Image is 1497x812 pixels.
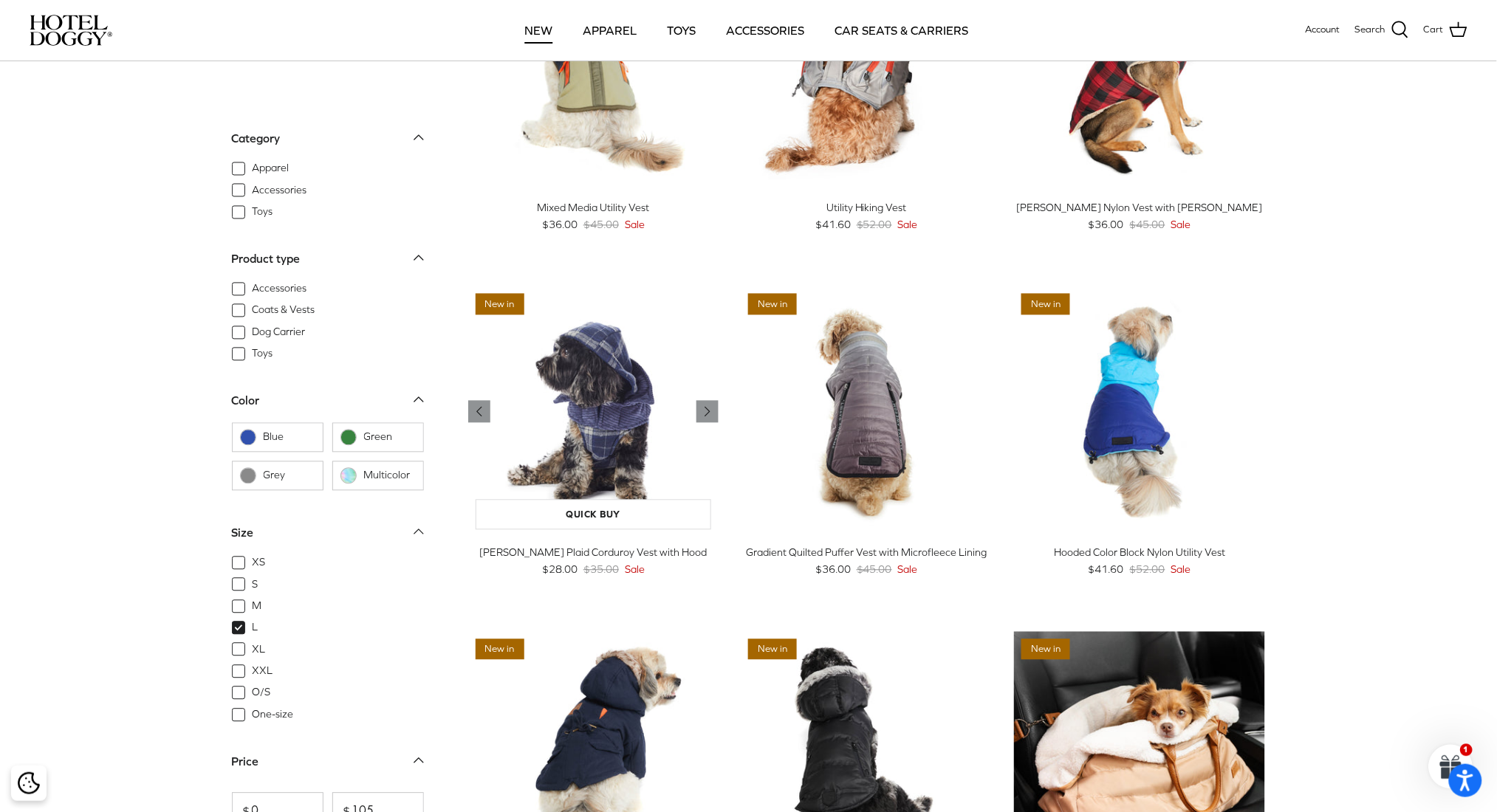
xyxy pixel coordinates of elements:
[468,200,719,216] div: Mixed Media Utility Vest
[1014,200,1265,233] a: [PERSON_NAME] Nylon Vest with [PERSON_NAME] $36.00 $45.00 Sale
[253,664,273,679] span: XXL
[253,599,262,614] span: M
[741,545,992,561] div: Gradient Quilted Puffer Vest with Microfleece Lining
[232,248,424,281] a: Product type
[364,430,416,445] span: Green
[821,5,982,55] a: CAR SEATS & CARRIERS
[232,751,424,784] a: Price
[898,217,918,233] span: Sale
[1171,217,1191,233] span: Sale
[468,545,719,578] a: [PERSON_NAME] Plaid Corduroy Vest with Hood $28.00 $35.00 Sale
[898,562,918,578] span: Sale
[583,217,619,233] span: $45.00
[253,184,307,199] span: Accessories
[232,392,260,411] div: Color
[253,347,273,362] span: Toys
[253,303,315,318] span: Coats & Vests
[253,162,290,176] span: Apparel
[583,562,619,578] span: $35.00
[1306,22,1340,38] a: Account
[1171,562,1191,578] span: Sale
[219,5,1273,55] div: Primary navigation
[741,200,992,216] div: Utility Hiking Vest
[741,545,992,578] a: Gradient Quilted Puffer Vest with Microfleece Lining $36.00 $45.00 Sale
[476,500,712,530] a: Quick buy
[232,753,259,772] div: Price
[232,524,254,543] div: Size
[815,217,851,233] span: $41.60
[1014,545,1265,561] div: Hooded Color Block Nylon Utility Vest
[468,401,490,423] a: Previous
[16,771,41,796] button: Cookie policy
[741,286,992,537] a: Gradient Quilted Puffer Vest with Microfleece Lining
[1014,545,1265,578] a: Hooded Color Block Nylon Utility Vest $41.60 $52.00 Sale
[1424,22,1444,38] span: Cart
[232,250,301,269] div: Product type
[232,522,424,555] a: Size
[253,686,271,701] span: O/S
[1355,21,1409,40] a: Search
[253,708,294,723] span: One-size
[30,15,112,46] img: hoteldoggycom
[232,130,281,149] div: Category
[1130,217,1165,233] span: $45.00
[1014,286,1265,537] a: Hooded Color Block Nylon Utility Vest
[542,562,578,578] span: $28.00
[511,5,566,55] a: NEW
[748,639,797,661] span: New in
[857,217,892,233] span: $52.00
[468,200,719,233] a: Mixed Media Utility Vest $36.00 $45.00 Sale
[625,562,645,578] span: Sale
[253,205,273,220] span: Toys
[253,282,307,297] span: Accessories
[1424,21,1467,40] a: Cart
[253,578,258,593] span: S
[1130,562,1165,578] span: $52.00
[11,765,47,801] div: Cookie policy
[232,128,424,161] a: Category
[542,217,578,233] span: $36.00
[1355,22,1385,38] span: Search
[264,469,315,484] span: Grey
[253,643,266,658] span: XL
[713,5,818,55] a: ACCESSORIES
[1306,24,1340,35] span: Account
[253,621,258,636] span: L
[748,294,797,315] span: New in
[1089,562,1124,578] span: $41.60
[253,326,306,340] span: Dog Carrier
[741,200,992,233] a: Utility Hiking Vest $41.60 $52.00 Sale
[264,430,315,445] span: Blue
[476,294,524,315] span: New in
[625,217,645,233] span: Sale
[476,639,524,661] span: New in
[654,5,709,55] a: TOYS
[1021,639,1070,661] span: New in
[1089,217,1124,233] span: $36.00
[569,5,650,55] a: APPAREL
[364,469,416,484] span: Multicolor
[1014,200,1265,216] div: [PERSON_NAME] Nylon Vest with [PERSON_NAME]
[857,562,892,578] span: $45.00
[696,401,719,423] a: Previous
[18,772,40,794] img: Cookie policy
[1021,294,1070,315] span: New in
[815,562,851,578] span: $36.00
[468,286,719,537] a: Melton Plaid Corduroy Vest with Hood
[253,556,266,571] span: XS
[468,545,719,561] div: [PERSON_NAME] Plaid Corduroy Vest with Hood
[232,390,424,423] a: Color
